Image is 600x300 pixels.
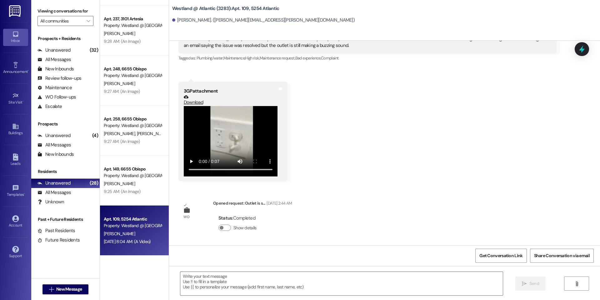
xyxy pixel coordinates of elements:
[37,84,72,91] div: Maintenance
[295,55,321,61] span: Bad experience ,
[184,88,218,94] b: 3GP attachment
[223,55,245,61] span: Maintenance ,
[515,277,546,291] button: Send
[104,66,162,72] div: Apt. 248, 6655 Obispo
[42,284,89,294] button: New Message
[245,55,260,61] span: High risk ,
[3,213,28,230] a: Account
[37,132,71,139] div: Unanswered
[104,122,162,129] div: Property: Westland @ [GEOGRAPHIC_DATA] (3388)
[104,22,162,29] div: Property: Westland @ [GEOGRAPHIC_DATA] (3388)
[37,94,76,100] div: WO Follow-ups
[104,231,135,236] span: [PERSON_NAME]
[37,180,71,186] div: Unanswered
[104,181,135,186] span: [PERSON_NAME]
[37,56,71,63] div: All Messages
[178,53,557,63] div: Tagged as:
[31,35,100,42] div: Prospects + Residents
[213,200,292,209] div: Opened request: Outlet is s...
[49,287,54,292] i: 
[37,237,80,243] div: Future Residents
[104,139,140,144] div: 9:27 AM: (An Image)
[104,72,162,79] div: Property: Westland @ [GEOGRAPHIC_DATA] (3388)
[321,55,338,61] span: Complaint
[31,168,100,175] div: Residents
[28,69,29,73] span: •
[91,131,100,140] div: (4)
[479,252,522,259] span: Get Conversation Link
[233,225,257,231] label: Show details
[22,99,23,104] span: •
[104,116,162,122] div: Apt. 258, 6655 Obispo
[104,239,151,244] div: [DATE] 8:04 AM: (A Video)
[184,36,547,49] div: Hello. This is [PERSON_NAME] in unit 109. I put in a maintenance request [DATE] to have the outle...
[104,222,162,229] div: Property: Westland @ [GEOGRAPHIC_DATA] (3283)
[104,166,162,172] div: Apt. 149, 6655 Obispo
[37,6,93,16] label: Viewing conversations for
[104,131,137,136] span: [PERSON_NAME]
[40,16,83,26] input: All communities
[530,249,594,263] button: Share Conversation via email
[3,90,28,107] a: Site Visit •
[522,281,527,286] i: 
[218,213,259,223] div: : Completed
[37,142,71,148] div: All Messages
[37,227,75,234] div: Past Residents
[218,215,232,221] b: Status
[37,66,74,72] div: New Inbounds
[3,244,28,261] a: Support
[534,252,590,259] span: Share Conversation via email
[197,55,223,61] span: Plumbing/water ,
[88,45,100,55] div: (32)
[529,280,539,287] span: Send
[184,94,277,105] a: Download
[31,121,100,127] div: Prospects
[172,5,279,12] b: Westland @ Atlantic (3283): Apt. 109, 5254 Atlantic
[56,286,82,292] span: New Message
[183,214,189,220] div: WO
[137,131,168,136] span: [PERSON_NAME]
[37,47,71,53] div: Unanswered
[260,55,295,61] span: Maintenance request ,
[3,152,28,169] a: Leads
[3,121,28,138] a: Buildings
[24,191,25,196] span: •
[104,89,140,94] div: 9:27 AM: (An Image)
[104,172,162,179] div: Property: Westland @ [GEOGRAPHIC_DATA] (3388)
[104,216,162,222] div: Apt. 109, 5254 Atlantic
[88,178,100,188] div: (28)
[104,189,141,194] div: 9:25 AM: (An Image)
[37,75,81,82] div: Review follow-ups
[104,16,162,22] div: Apt. 237, 3101 Artesia
[265,200,292,206] div: [DATE] 2:44 AM
[37,151,74,158] div: New Inbounds
[172,17,355,23] div: [PERSON_NAME]. ([PERSON_NAME][EMAIL_ADDRESS][PERSON_NAME][DOMAIN_NAME])
[475,249,527,263] button: Get Conversation Link
[37,189,71,196] div: All Messages
[3,183,28,200] a: Templates •
[104,81,135,86] span: [PERSON_NAME]
[31,216,100,223] div: Past + Future Residents
[574,281,579,286] i: 
[3,29,28,46] a: Inbox
[37,199,64,205] div: Unknown
[87,18,90,23] i: 
[104,38,141,44] div: 9:28 AM: (An Image)
[104,31,135,36] span: [PERSON_NAME]
[9,5,22,17] img: ResiDesk Logo
[37,103,62,110] div: Escalate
